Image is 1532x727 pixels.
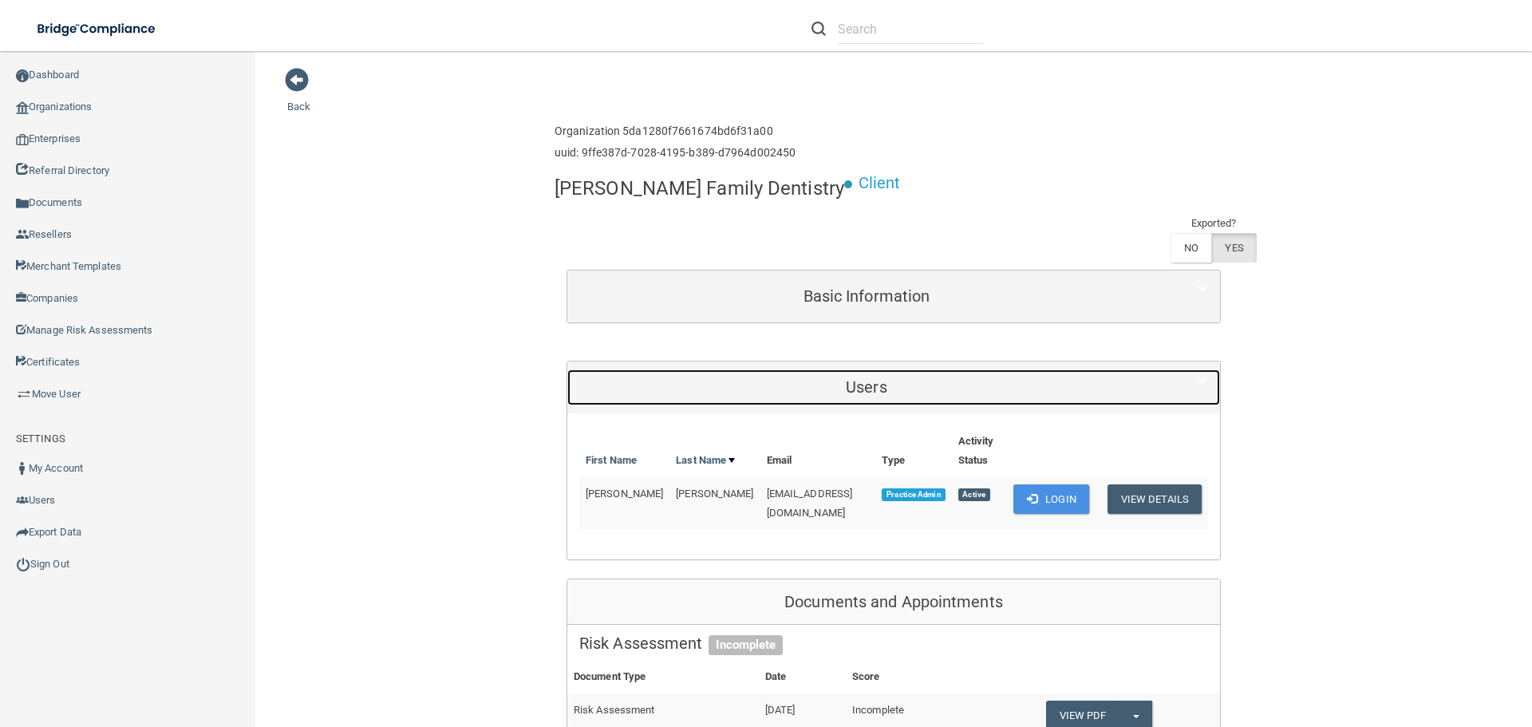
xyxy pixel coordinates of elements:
[16,462,29,475] img: ic_user_dark.df1a06c3.png
[859,168,901,198] p: Client
[16,101,29,114] img: organization-icon.f8decf85.png
[958,488,990,501] span: Active
[952,425,1008,477] th: Activity Status
[567,579,1220,626] div: Documents and Appointments
[16,134,29,145] img: enterprise.0d942306.png
[676,451,735,470] a: Last Name
[1256,614,1513,678] iframe: Drift Widget Chat Controller
[586,451,637,470] a: First Name
[1171,233,1211,263] label: NO
[16,386,32,402] img: briefcase.64adab9b.png
[16,69,29,82] img: ic_dashboard_dark.d01f4a41.png
[16,494,29,507] img: icon-users.e205127d.png
[555,178,844,199] h4: [PERSON_NAME] Family Dentistry
[16,429,65,448] label: SETTINGS
[579,369,1208,405] a: Users
[875,425,951,477] th: Type
[567,661,759,693] th: Document Type
[838,14,984,44] input: Search
[760,425,876,477] th: Email
[579,279,1208,314] a: Basic Information
[579,378,1154,396] h5: Users
[709,635,783,656] span: Incomplete
[1171,214,1257,233] td: Exported?
[16,197,29,210] img: icon-documents.8dae5593.png
[882,488,945,501] span: Practice Admin
[24,13,171,45] img: bridge_compliance_login_screen.278c3ca4.svg
[555,125,796,137] h6: Organization 5da1280f7661674bd6f31a00
[16,228,29,241] img: ic_reseller.de258add.png
[846,661,977,693] th: Score
[1108,484,1202,514] button: View Details
[555,147,796,159] h6: uuid: 9ffe387d-7028-4195-b389-d7964d002450
[579,634,1208,652] h5: Risk Assessment
[1211,233,1256,263] label: YES
[1013,484,1089,514] button: Login
[16,526,29,539] img: icon-export.b9366987.png
[676,488,753,500] span: [PERSON_NAME]
[767,488,853,519] span: [EMAIL_ADDRESS][DOMAIN_NAME]
[579,287,1154,305] h5: Basic Information
[586,488,663,500] span: [PERSON_NAME]
[287,81,310,113] a: Back
[811,22,826,36] img: ic-search.3b580494.png
[16,557,30,571] img: ic_power_dark.7ecde6b1.png
[759,661,846,693] th: Date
